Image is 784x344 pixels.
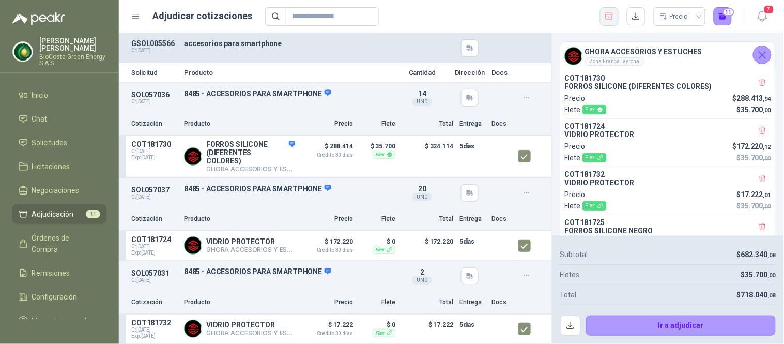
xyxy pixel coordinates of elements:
[741,269,776,280] p: $
[206,140,295,165] p: FORROS SILICONE (DIFERENTES COLORES)
[565,74,771,82] p: COT181730
[12,204,106,224] a: Adjudicación11
[560,289,577,301] p: Total
[131,99,178,105] p: C: [DATE]
[12,263,106,283] a: Remisiones
[763,192,771,199] span: ,01
[301,248,353,253] span: Crédito 30 días
[459,119,485,129] p: Entrega
[359,119,395,129] p: Flete
[418,185,426,193] span: 20
[12,287,106,307] a: Configuración
[768,272,776,279] span: ,00
[402,140,453,173] p: $ 324.114
[565,189,586,200] p: Precio
[565,82,771,91] p: FORROS SILICONE (DIFERENTES COLORES)
[39,54,106,66] p: BioCosta Green Energy S.A.S
[565,170,771,178] p: COT181732
[184,69,390,76] p: Producto
[714,7,732,26] button: 11
[301,331,353,336] span: Crédito 30 días
[737,104,771,115] p: $
[412,98,432,106] div: UND
[660,9,690,24] div: Precio
[741,250,776,259] span: 682.340
[737,142,771,151] span: 172.220
[565,48,582,65] img: Company Logo
[459,235,485,248] p: 5 días
[184,39,390,48] p: accesorios para smartphone
[131,69,178,76] p: Solicitud
[737,200,771,212] p: $
[412,193,432,201] div: UND
[753,7,772,26] button: 7
[459,297,485,307] p: Entrega
[373,151,395,159] div: Flex
[565,122,771,130] p: COT181724
[459,140,485,153] p: 5 días
[301,140,353,158] p: $ 288.414
[402,235,453,256] p: $ 172.220
[32,208,74,220] span: Adjudicación
[741,190,771,199] span: 17.222
[359,140,395,153] p: $ 35.700
[12,311,106,331] a: Manuales y ayuda
[301,153,353,158] span: Crédito 30 días
[32,267,70,279] span: Remisiones
[131,194,178,200] p: C: [DATE]
[737,152,771,163] p: $
[733,93,772,104] p: $
[491,214,512,224] p: Docs
[565,218,771,227] p: COT181725
[733,141,772,152] p: $
[565,227,771,235] p: FORROS SILICONE NEGRO
[32,232,97,255] span: Órdenes de Compra
[206,329,295,337] p: GHORA ACCESORIOS Y ESTUCHES
[585,57,644,66] div: Zona Franca Tayrona
[131,235,178,244] p: COT181724
[12,109,106,129] a: Chat
[12,157,106,176] a: Licitaciones
[768,292,776,299] span: ,08
[131,140,178,148] p: COT181730
[741,202,771,210] span: 35.700
[560,249,588,260] p: Subtotal
[763,5,775,14] span: 7
[418,89,426,98] span: 14
[185,320,202,337] img: Company Logo
[586,316,776,336] button: Ir a adjudicar
[131,269,178,277] p: SOL057031
[359,297,395,307] p: Flete
[32,315,91,326] span: Manuales y ayuda
[359,235,395,248] p: $ 0
[131,297,178,307] p: Cotización
[402,214,453,224] p: Total
[12,133,106,153] a: Solicitudes
[301,319,353,336] p: $ 17.222
[131,250,178,256] span: Exp: [DATE]
[131,148,178,155] span: C: [DATE]
[153,9,253,23] h1: Adjudicar cotizaciones
[32,291,78,303] span: Configuración
[565,178,771,187] p: VIDRIO PROTECTOR
[184,267,390,277] p: 8485 - ACCESORIOS PARA SMARTPHONE
[13,42,33,62] img: Company Logo
[565,141,586,152] p: Precio
[763,203,771,210] span: ,00
[206,321,295,329] p: VIDRIO PROTECTOR
[763,144,771,151] span: ,12
[565,93,586,104] p: Precio
[301,119,353,129] p: Precio
[373,329,395,337] div: Flex
[131,39,178,48] p: GSOL005566
[185,148,202,165] img: Company Logo
[583,201,607,211] div: Flex
[12,228,106,259] a: Órdenes de Compra
[301,235,353,253] p: $ 172.220
[753,46,772,64] button: Cerrar
[741,154,771,162] span: 35.700
[86,210,100,218] span: 11
[763,96,771,102] span: ,94
[737,189,771,200] p: $
[301,297,353,307] p: Precio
